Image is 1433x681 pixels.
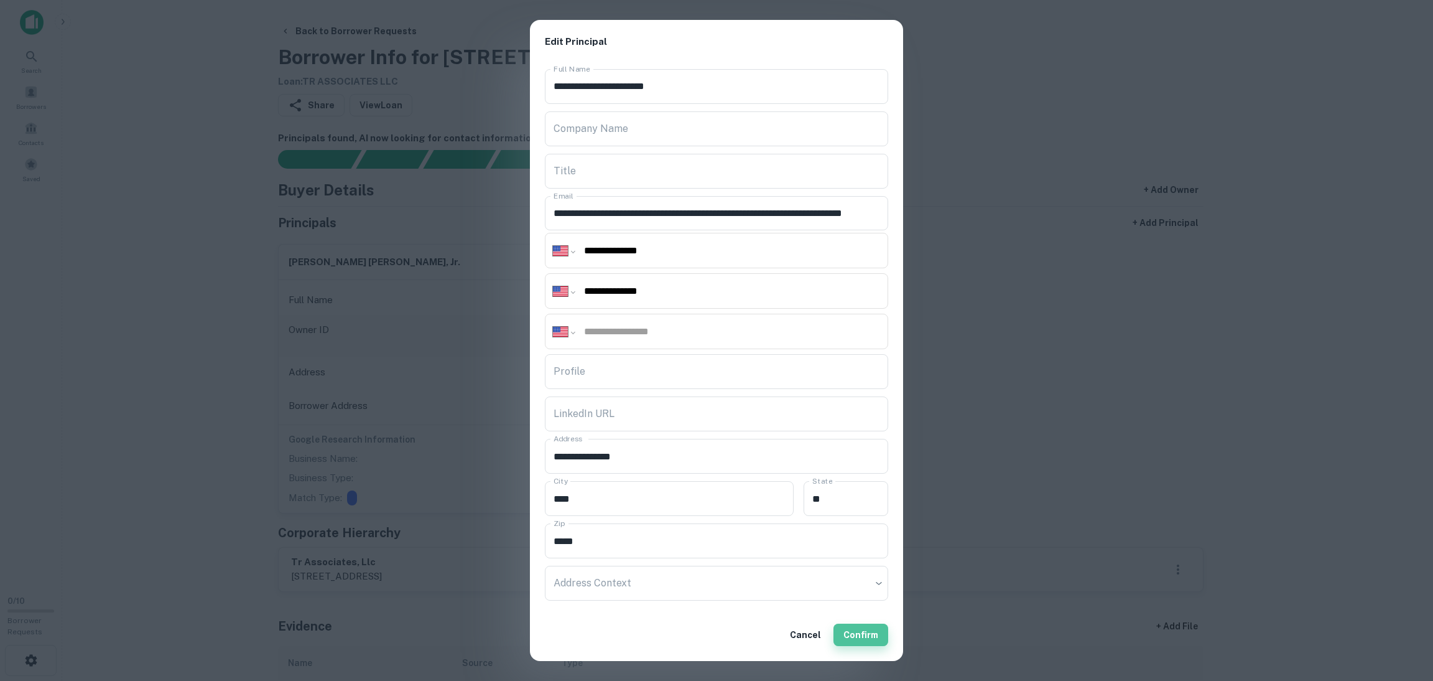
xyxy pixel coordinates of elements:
[1371,581,1433,641] iframe: Chat Widget
[812,476,832,486] label: State
[554,518,565,528] label: Zip
[833,624,888,646] button: Confirm
[545,566,888,601] div: ​
[530,20,903,64] h2: Edit Principal
[554,433,582,444] label: Address
[554,476,568,486] label: City
[785,624,826,646] button: Cancel
[554,63,590,74] label: Full Name
[554,190,573,201] label: Email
